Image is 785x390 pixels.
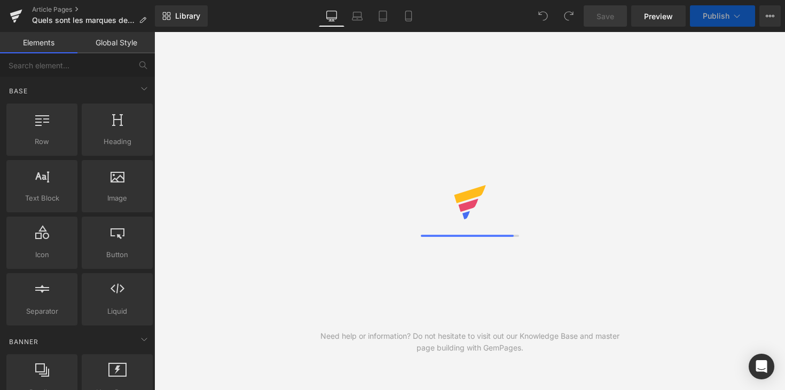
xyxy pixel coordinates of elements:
span: Preview [644,11,673,22]
a: Mobile [396,5,421,27]
button: Publish [690,5,755,27]
span: Liquid [85,306,150,317]
button: Redo [558,5,579,27]
span: Row [10,136,74,147]
a: Laptop [344,5,370,27]
span: Heading [85,136,150,147]
span: Icon [10,249,74,260]
button: More [759,5,781,27]
a: Article Pages [32,5,155,14]
a: Desktop [319,5,344,27]
span: Separator [10,306,74,317]
div: Open Intercom Messenger [749,354,774,379]
a: Global Style [77,32,155,53]
span: Save [596,11,614,22]
span: Publish [703,12,729,20]
div: Need help or information? Do not hesitate to visit out our Knowledge Base and master page buildin... [312,330,627,354]
button: Undo [532,5,554,27]
span: Image [85,193,150,204]
span: Base [8,86,29,96]
span: Library [175,11,200,21]
a: Tablet [370,5,396,27]
a: Preview [631,5,686,27]
span: Quels sont les marques de vélos électriques les plus durables ? Guide 2025 [32,16,135,25]
span: Button [85,249,150,260]
span: Banner [8,337,40,347]
a: New Library [155,5,208,27]
span: Text Block [10,193,74,204]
